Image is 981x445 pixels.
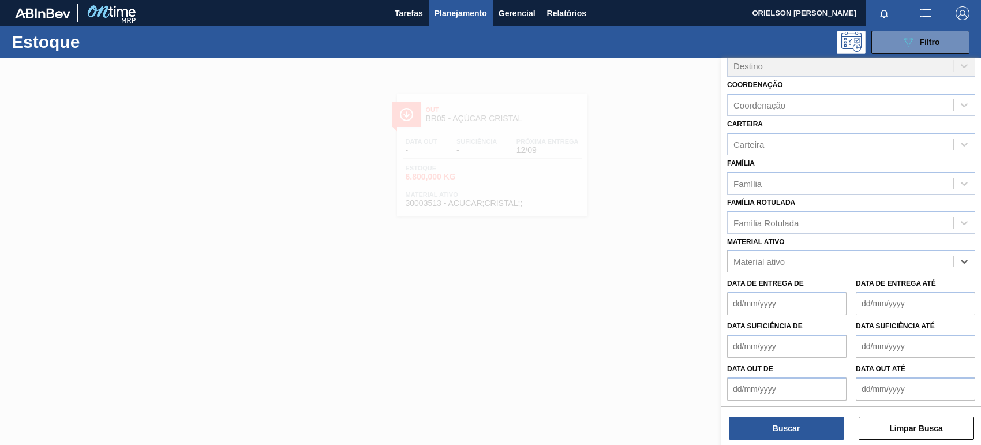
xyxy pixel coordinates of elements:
div: Pogramando: nenhum usuário selecionado [837,31,866,54]
label: Data de Entrega de [727,279,804,287]
label: Família Rotulada [727,199,795,207]
label: Família [727,159,755,167]
div: Família [733,178,762,188]
img: userActions [919,6,933,20]
span: Tarefas [395,6,423,20]
div: Coordenação [733,100,785,110]
input: dd/mm/yyyy [856,377,975,401]
div: Família Rotulada [733,218,799,227]
span: Filtro [920,38,940,47]
input: dd/mm/yyyy [727,377,847,401]
button: Notificações [866,5,903,21]
label: Coordenação [727,81,783,89]
label: Data out de [727,365,773,373]
span: Planejamento [435,6,487,20]
button: Filtro [871,31,969,54]
img: Logout [956,6,969,20]
label: Carteira [727,120,763,128]
div: Material ativo [733,257,785,267]
div: Carteira [733,139,764,149]
label: Data suficiência de [727,322,803,330]
input: dd/mm/yyyy [856,335,975,358]
label: Material ativo [727,238,785,246]
input: dd/mm/yyyy [856,292,975,315]
h1: Estoque [12,35,181,48]
span: Gerencial [499,6,536,20]
input: dd/mm/yyyy [727,335,847,358]
label: Data suficiência até [856,322,935,330]
img: TNhmsLtSVTkK8tSr43FrP2fwEKptu5GPRR3wAAAABJRU5ErkJggg== [15,8,70,18]
span: Relatórios [547,6,586,20]
label: Data de Entrega até [856,279,936,287]
input: dd/mm/yyyy [727,292,847,315]
label: Data out até [856,365,905,373]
